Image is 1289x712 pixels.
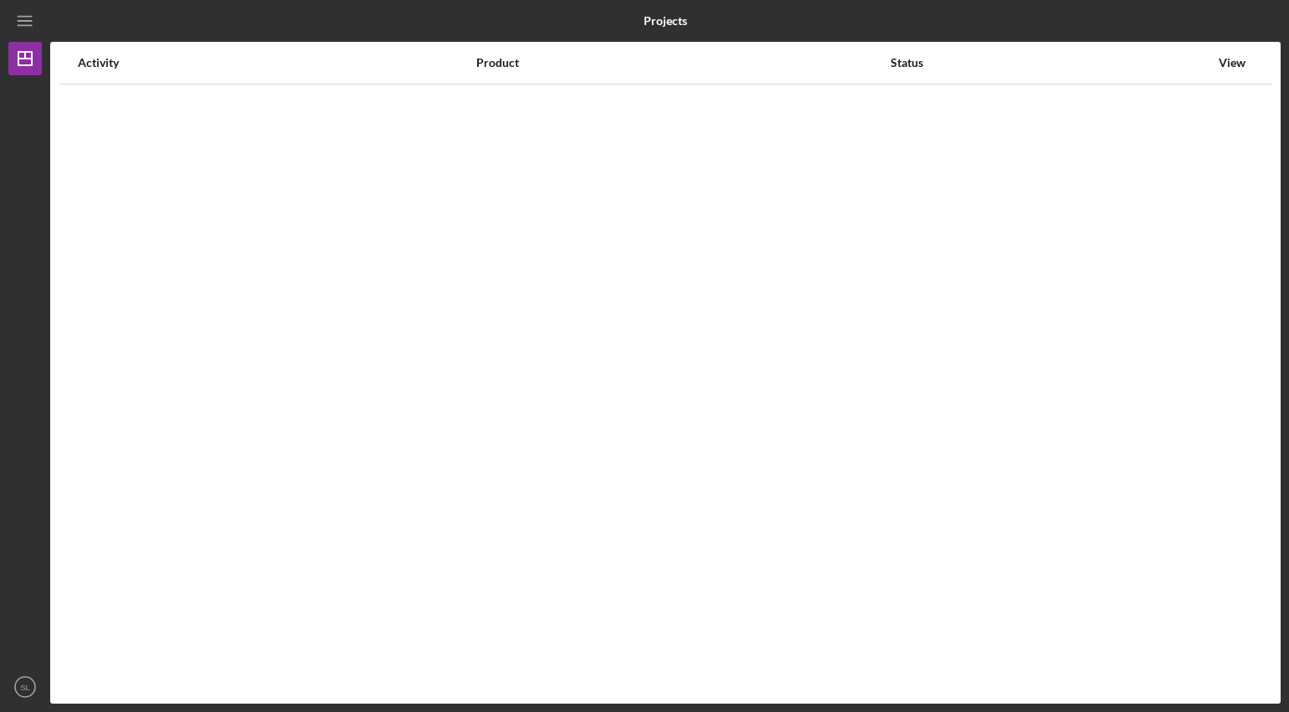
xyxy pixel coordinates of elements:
[8,670,42,704] button: SL
[78,56,475,69] div: Activity
[644,14,687,28] b: Projects
[1211,56,1253,69] div: View
[476,56,889,69] div: Product
[20,683,30,692] text: SL
[891,56,1209,69] div: Status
